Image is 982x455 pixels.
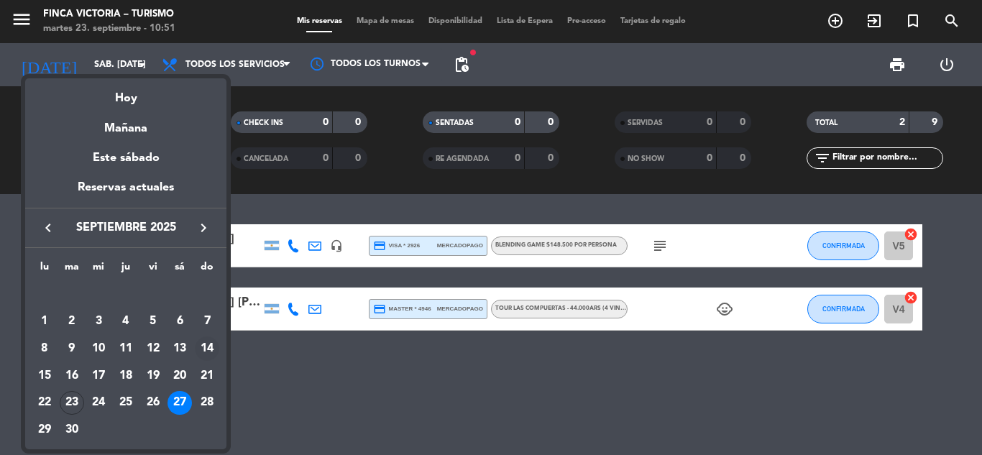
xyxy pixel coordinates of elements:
div: 12 [141,336,165,361]
td: 15 de septiembre de 2025 [31,362,58,390]
div: 16 [60,364,84,388]
div: Hoy [25,78,226,108]
div: 7 [195,309,219,334]
td: 6 de septiembre de 2025 [167,308,194,336]
td: 9 de septiembre de 2025 [58,335,86,362]
th: lunes [31,259,58,281]
td: 10 de septiembre de 2025 [85,335,112,362]
td: 20 de septiembre de 2025 [167,362,194,390]
td: 25 de septiembre de 2025 [112,390,139,417]
td: 30 de septiembre de 2025 [58,416,86,443]
th: domingo [193,259,221,281]
button: keyboard_arrow_right [191,219,216,237]
div: 8 [32,336,57,361]
i: keyboard_arrow_right [195,219,212,236]
div: 4 [114,309,138,334]
div: 23 [60,391,84,415]
td: 1 de septiembre de 2025 [31,308,58,336]
th: martes [58,259,86,281]
td: 3 de septiembre de 2025 [85,308,112,336]
div: 17 [86,364,111,388]
td: 23 de septiembre de 2025 [58,390,86,417]
td: 7 de septiembre de 2025 [193,308,221,336]
div: 20 [168,364,192,388]
td: 13 de septiembre de 2025 [167,335,194,362]
td: 26 de septiembre de 2025 [139,390,167,417]
div: 15 [32,364,57,388]
div: 13 [168,336,192,361]
div: 11 [114,336,138,361]
div: 30 [60,418,84,442]
th: jueves [112,259,139,281]
div: 18 [114,364,138,388]
td: 18 de septiembre de 2025 [112,362,139,390]
div: 24 [86,391,111,415]
td: 11 de septiembre de 2025 [112,335,139,362]
div: 14 [195,336,219,361]
div: Este sábado [25,138,226,178]
i: keyboard_arrow_left [40,219,57,236]
div: 28 [195,391,219,415]
button: keyboard_arrow_left [35,219,61,237]
td: 22 de septiembre de 2025 [31,390,58,417]
td: 4 de septiembre de 2025 [112,308,139,336]
div: 22 [32,391,57,415]
div: 21 [195,364,219,388]
span: septiembre 2025 [61,219,191,237]
div: 27 [168,391,192,415]
div: Reservas actuales [25,178,226,208]
div: 5 [141,309,165,334]
div: 9 [60,336,84,361]
td: SEP. [31,281,221,308]
div: 2 [60,309,84,334]
td: 19 de septiembre de 2025 [139,362,167,390]
th: viernes [139,259,167,281]
div: 25 [114,391,138,415]
div: 19 [141,364,165,388]
td: 21 de septiembre de 2025 [193,362,221,390]
div: 3 [86,309,111,334]
th: sábado [167,259,194,281]
td: 8 de septiembre de 2025 [31,335,58,362]
td: 2 de septiembre de 2025 [58,308,86,336]
th: miércoles [85,259,112,281]
div: 29 [32,418,57,442]
td: 12 de septiembre de 2025 [139,335,167,362]
div: 6 [168,309,192,334]
div: 10 [86,336,111,361]
td: 5 de septiembre de 2025 [139,308,167,336]
div: 26 [141,391,165,415]
td: 17 de septiembre de 2025 [85,362,112,390]
td: 28 de septiembre de 2025 [193,390,221,417]
div: Mañana [25,109,226,138]
td: 29 de septiembre de 2025 [31,416,58,443]
td: 16 de septiembre de 2025 [58,362,86,390]
div: 1 [32,309,57,334]
td: 27 de septiembre de 2025 [167,390,194,417]
td: 24 de septiembre de 2025 [85,390,112,417]
td: 14 de septiembre de 2025 [193,335,221,362]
